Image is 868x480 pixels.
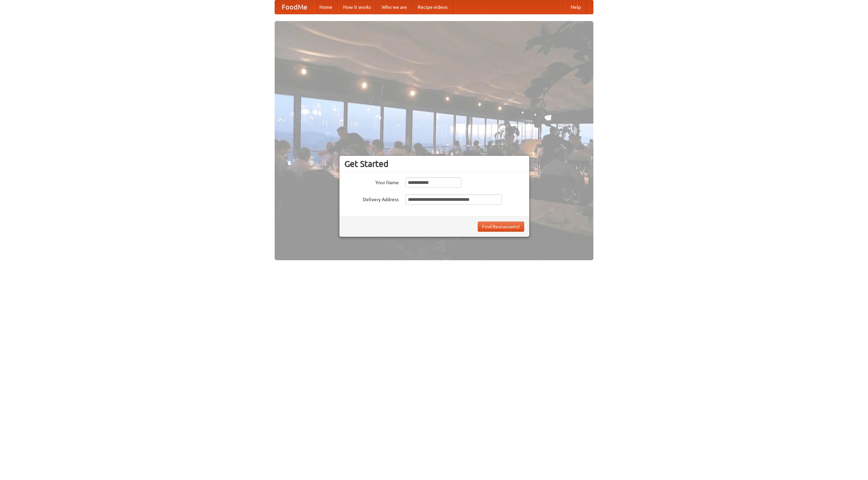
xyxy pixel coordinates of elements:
label: Delivery Address [344,194,399,203]
a: FoodMe [275,0,314,14]
label: Your Name [344,177,399,186]
a: Recipe videos [412,0,453,14]
a: Who we are [376,0,412,14]
a: How it works [338,0,376,14]
a: Help [565,0,586,14]
button: Find Restaurants! [478,222,524,232]
a: Home [314,0,338,14]
h3: Get Started [344,159,524,169]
